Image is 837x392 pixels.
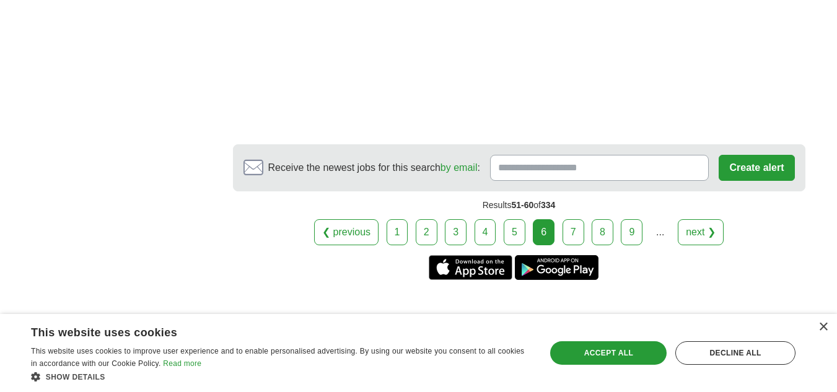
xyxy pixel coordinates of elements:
[515,255,598,280] a: Get the Android app
[31,347,524,368] span: This website uses cookies to improve user experience and to enable personalised advertising. By u...
[387,219,408,245] a: 1
[648,220,673,245] div: ...
[445,219,467,245] a: 3
[675,341,795,365] div: Decline all
[818,323,828,332] div: Close
[31,321,500,340] div: This website uses cookies
[416,219,437,245] a: 2
[592,219,613,245] a: 8
[678,219,724,245] a: next ❯
[533,219,554,245] div: 6
[541,200,555,210] span: 334
[440,162,478,173] a: by email
[621,219,642,245] a: 9
[511,200,533,210] span: 51-60
[429,255,512,280] a: Get the iPhone app
[314,219,379,245] a: ❮ previous
[504,219,525,245] a: 5
[268,160,480,175] span: Receive the newest jobs for this search :
[31,370,531,383] div: Show details
[46,373,105,381] span: Show details
[719,155,794,181] button: Create alert
[475,219,496,245] a: 4
[233,191,805,219] div: Results of
[550,341,667,365] div: Accept all
[163,359,201,368] a: Read more, opens a new window
[563,219,584,245] a: 7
